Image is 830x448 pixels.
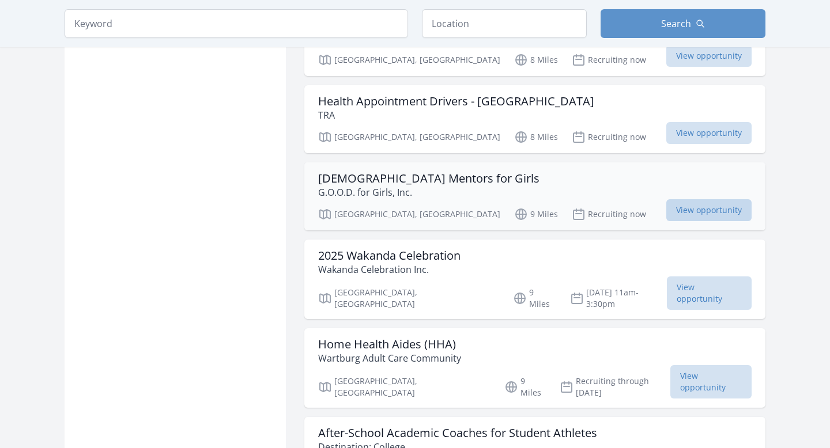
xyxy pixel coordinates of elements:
[666,199,752,221] span: View opportunity
[514,130,558,144] p: 8 Miles
[318,287,499,310] p: [GEOGRAPHIC_DATA], [GEOGRAPHIC_DATA]
[318,207,500,221] p: [GEOGRAPHIC_DATA], [GEOGRAPHIC_DATA]
[513,287,556,310] p: 9 Miles
[670,365,752,398] span: View opportunity
[318,53,500,67] p: [GEOGRAPHIC_DATA], [GEOGRAPHIC_DATA]
[318,108,594,122] p: TRA
[304,328,765,408] a: Home Health Aides (HHA) Wartburg Adult Care Community [GEOGRAPHIC_DATA], [GEOGRAPHIC_DATA] 9 Mile...
[318,375,491,398] p: [GEOGRAPHIC_DATA], [GEOGRAPHIC_DATA]
[570,287,667,310] p: [DATE] 11am-3:30pm
[572,53,646,67] p: Recruiting now
[422,9,587,38] input: Location
[318,172,539,185] h3: [DEMOGRAPHIC_DATA] Mentors for Girls
[304,162,765,230] a: [DEMOGRAPHIC_DATA] Mentors for Girls G.O.O.D. for Girls, Inc. [GEOGRAPHIC_DATA], [GEOGRAPHIC_DATA...
[304,85,765,153] a: Health Appointment Drivers - [GEOGRAPHIC_DATA] TRA [GEOGRAPHIC_DATA], [GEOGRAPHIC_DATA] 8 Miles R...
[514,207,558,221] p: 9 Miles
[304,240,765,319] a: 2025 Wakanda Celebration Wakanda Celebration Inc. [GEOGRAPHIC_DATA], [GEOGRAPHIC_DATA] 9 Miles [D...
[572,130,646,144] p: Recruiting now
[666,45,752,67] span: View opportunity
[666,122,752,144] span: View opportunity
[318,351,461,365] p: Wartburg Adult Care Community
[318,130,500,144] p: [GEOGRAPHIC_DATA], [GEOGRAPHIC_DATA]
[318,249,461,263] h3: 2025 Wakanda Celebration
[514,53,558,67] p: 8 Miles
[318,185,539,199] p: G.O.O.D. for Girls, Inc.
[601,9,765,38] button: Search
[661,17,691,31] span: Search
[560,375,671,398] p: Recruiting through [DATE]
[318,263,461,276] p: Wakanda Celebration Inc.
[667,276,752,310] span: View opportunity
[318,426,597,440] h3: After-School Academic Coaches for Student Athletes
[65,9,408,38] input: Keyword
[318,94,594,108] h3: Health Appointment Drivers - [GEOGRAPHIC_DATA]
[318,337,461,351] h3: Home Health Aides (HHA)
[572,207,646,221] p: Recruiting now
[504,375,546,398] p: 9 Miles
